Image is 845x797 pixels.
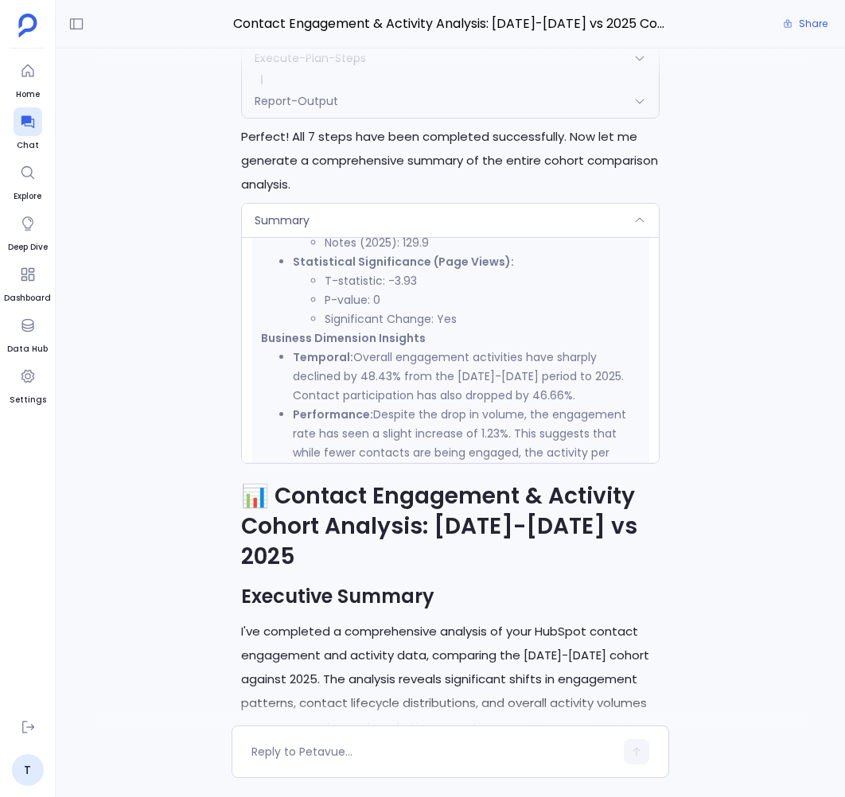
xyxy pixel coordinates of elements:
li: Significant Change: Yes [325,309,640,329]
a: Data Hub [7,311,48,356]
img: petavue logo [18,14,37,37]
a: Deep Dive [8,209,48,254]
li: Despite the drop in volume, the engagement rate has seen a slight increase of 1.23%. This suggest... [293,405,640,481]
strong: Business Dimension Insights [261,330,426,346]
span: Deep Dive [8,241,48,254]
span: Contact Engagement & Activity Analysis: 2023-2024 vs 2025 Cohort Comparison [233,14,668,34]
span: Chat [14,139,42,152]
a: Home [14,56,42,101]
span: Dashboard [4,292,51,305]
span: Summary [255,212,310,228]
strong: Executive Summary [241,583,434,609]
span: Home [14,88,42,101]
span: Report-Output [255,93,338,109]
li: T-statistic: -3.93 [325,271,640,290]
p: Perfect! All 7 steps have been completed successfully. Now let me generate a comprehensive summar... [241,125,660,196]
span: Data Hub [7,343,48,356]
a: Dashboard [4,260,51,305]
span: Settings [10,394,46,406]
strong: Performance: [293,406,373,422]
p: I've completed a comprehensive analysis of your HubSpot contact engagement and activity data, com... [241,620,660,739]
li: P-value: 0 [325,290,640,309]
strong: Statistical Significance (Page Views): [293,254,514,270]
strong: Temporal: [293,349,353,365]
a: Chat [14,107,42,152]
button: Share [773,13,837,35]
h1: 📊 Contact Engagement & Activity Cohort Analysis: [DATE]-[DATE] vs 2025 [241,481,660,572]
span: Explore [14,190,42,203]
li: Notes (2025): 129.9 [325,233,640,252]
a: Settings [10,362,46,406]
li: Overall engagement activities have sharply declined by 48.43% from the [DATE]-[DATE] period to 20... [293,348,640,405]
a: Explore [14,158,42,203]
span: Share [799,17,827,30]
a: T [12,754,44,786]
